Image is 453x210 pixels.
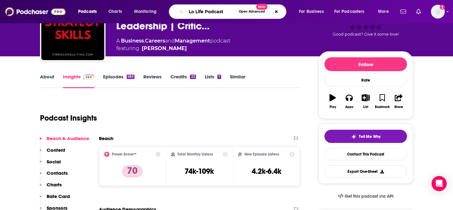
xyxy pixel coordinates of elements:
a: About [40,74,54,88]
a: Reviews [143,74,162,88]
h2: Reach [99,135,113,141]
a: Lists7 [205,74,221,88]
img: User Profile [431,5,445,19]
p: Content [47,147,65,153]
span: Open Advanced [239,10,265,13]
h3: 4.2k-6.4k [252,167,281,176]
a: Contact This Podcast [324,148,407,160]
span: For Podcasters [334,7,364,16]
button: open menu [374,7,397,17]
button: Export One-Sheet [324,165,407,178]
h1: Podcast Insights [40,113,97,123]
button: Follow [324,57,407,71]
input: Search podcasts, credits, & more... [186,7,236,17]
button: Apps [341,90,357,113]
button: tell me why sparkleTell Me Why [324,130,407,143]
a: Management [175,38,210,44]
button: Contacts [40,170,68,182]
a: Charts [104,7,126,17]
button: open menu [130,7,165,17]
a: Show notifications dropdown [398,6,409,17]
button: Rate Card [40,193,70,205]
p: Rate Card [47,193,70,199]
button: Content [40,147,65,159]
button: List [358,90,374,113]
a: Credits23 [170,74,196,88]
img: Podchaser - Follow, Share and Rate Podcasts [5,6,66,18]
div: Rate [324,74,407,87]
button: open menu [295,7,332,17]
div: Apps [345,105,353,109]
span: For Business [299,7,324,16]
div: Play [330,105,336,109]
p: Charts [47,182,62,188]
span: Monitoring [134,7,157,16]
span: , [144,38,145,44]
h2: New Episode Listens [244,152,279,156]
a: Careers [145,38,165,44]
div: 583 [127,75,135,79]
svg: Add a profile image [440,5,445,10]
a: Business [121,38,144,44]
div: Search podcasts, credits, & more... [175,4,292,19]
a: Similar [230,74,245,88]
a: Get this podcast via API [333,189,399,204]
p: Reach & Audience [47,135,89,141]
button: Share [391,90,407,113]
p: 70 [122,165,143,178]
img: Podchaser Pro [83,75,94,80]
span: New [256,4,267,10]
span: Podcasts [78,7,97,16]
span: Charts [108,7,122,16]
div: 7 [217,75,221,79]
p: Social [47,159,61,165]
button: open menu [74,7,105,17]
p: Contacts [47,170,68,176]
span: Tell Me Why [359,134,381,139]
span: featuring [116,45,230,52]
span: Get this podcast via API [345,194,393,199]
div: Bookmark [375,105,390,109]
span: More [378,7,389,16]
button: Open AdvancedNew [236,8,268,15]
div: Share [394,105,403,109]
span: Good podcast? Give it some love! [333,32,399,37]
h2: Power Score™ [112,152,136,156]
h2: Total Monthly Listens [177,152,213,156]
img: tell me why sparkle [351,134,356,139]
span: Logged in as megcassidy [431,5,445,19]
div: A podcast [116,37,230,52]
a: Show notifications dropdown [414,6,423,17]
div: List [363,105,368,109]
button: Charts [40,182,62,193]
button: open menu [330,7,374,17]
button: Play [324,90,341,113]
span: and [165,38,175,44]
div: 23 [190,75,196,79]
button: Social [40,159,61,170]
a: Michael Boricki [142,45,187,52]
div: Open Intercom Messenger [432,176,447,191]
button: Reach & Audience [40,135,89,147]
button: Bookmark [374,90,390,113]
button: Show profile menu [431,5,445,19]
a: InsightsPodchaser Pro [63,74,94,88]
h3: 74k-109k [185,167,214,176]
a: Episodes583 [103,74,135,88]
